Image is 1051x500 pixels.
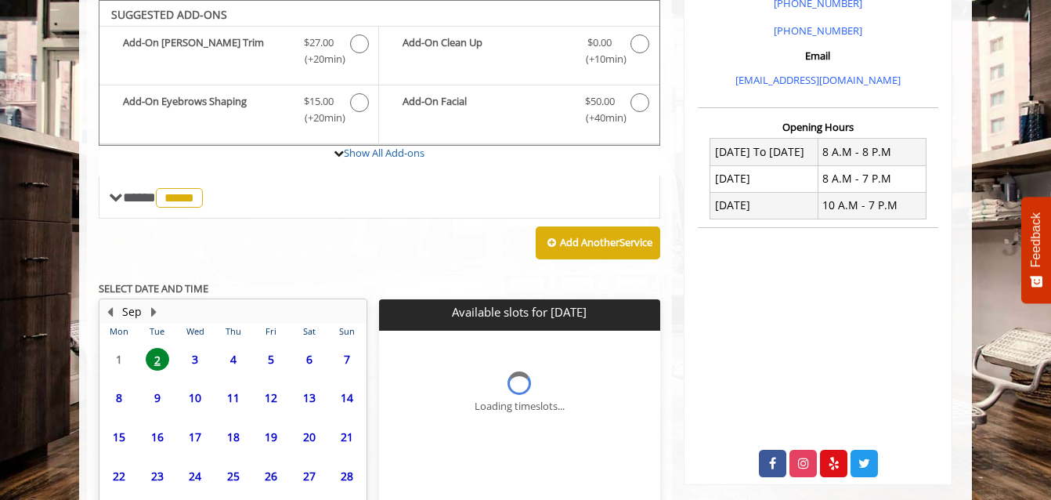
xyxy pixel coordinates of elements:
span: 24 [183,465,207,487]
td: Select day27 [290,456,327,495]
span: 16 [146,426,169,448]
td: 8 A.M - 8 P.M [818,139,926,165]
td: Select day17 [176,418,214,457]
span: 25 [222,465,245,487]
td: Select day9 [138,379,175,418]
td: Select day6 [290,339,327,379]
td: Select day26 [252,456,290,495]
a: Show All Add-ons [344,146,424,160]
td: Select day3 [176,339,214,379]
b: Add-On Clean Up [403,34,569,67]
div: Loading timeslots... [475,398,565,415]
span: 27 [298,465,321,487]
a: [EMAIL_ADDRESS][DOMAIN_NAME] [735,73,901,87]
b: Add-On Facial [403,93,569,126]
td: 8 A.M - 7 P.M [818,165,926,192]
span: 9 [146,386,169,409]
th: Wed [176,324,214,339]
td: Select day11 [214,379,251,418]
span: (+40min ) [576,110,623,126]
span: 5 [259,348,283,371]
span: 12 [259,386,283,409]
span: 14 [335,386,359,409]
span: $0.00 [587,34,612,51]
b: Add-On Eyebrows Shaping [123,93,288,126]
span: 11 [222,386,245,409]
td: Select day4 [214,339,251,379]
td: Select day10 [176,379,214,418]
span: $15.00 [304,93,334,110]
td: Select day21 [328,418,367,457]
label: Add-On Eyebrows Shaping [107,93,370,130]
td: Select day5 [252,339,290,379]
span: (+10min ) [576,51,623,67]
td: Select day23 [138,456,175,495]
span: 3 [183,348,207,371]
span: (+20min ) [296,110,342,126]
span: 13 [298,386,321,409]
span: 6 [298,348,321,371]
span: 2 [146,348,169,371]
td: [DATE] To [DATE] [710,139,818,165]
span: (+20min ) [296,51,342,67]
span: 8 [107,386,131,409]
th: Sun [328,324,367,339]
button: Add AnotherService [536,226,660,259]
td: Select day13 [290,379,327,418]
th: Sat [290,324,327,339]
span: $50.00 [585,93,615,110]
td: Select day24 [176,456,214,495]
a: [PHONE_NUMBER] [774,24,862,38]
span: Feedback [1029,212,1043,267]
button: Next Month [147,303,160,321]
span: 18 [222,426,245,448]
td: Select day18 [214,418,251,457]
p: Available slots for [DATE] [385,306,653,319]
td: Select day19 [252,418,290,457]
span: 4 [222,348,245,371]
span: $27.00 [304,34,334,51]
td: Select day7 [328,339,367,379]
td: Select day2 [138,339,175,379]
td: Select day28 [328,456,367,495]
label: Add-On Clean Up [387,34,651,71]
button: Previous Month [103,303,116,321]
span: 20 [298,426,321,448]
td: Select day22 [100,456,138,495]
h3: Email [702,50,934,61]
span: 26 [259,465,283,487]
b: Add Another Service [560,235,652,249]
span: 22 [107,465,131,487]
td: Select day20 [290,418,327,457]
span: 7 [335,348,359,371]
button: Feedback - Show survey [1021,197,1051,303]
td: Select day8 [100,379,138,418]
th: Thu [214,324,251,339]
th: Mon [100,324,138,339]
span: 23 [146,465,169,487]
td: [DATE] [710,192,818,219]
td: [DATE] [710,165,818,192]
span: 21 [335,426,359,448]
td: Select day15 [100,418,138,457]
th: Fri [252,324,290,339]
label: Add-On Beard Trim [107,34,370,71]
td: Select day14 [328,379,367,418]
span: 28 [335,465,359,487]
td: Select day16 [138,418,175,457]
label: Add-On Facial [387,93,651,130]
span: 19 [259,426,283,448]
button: Sep [122,303,142,321]
b: SELECT DATE AND TIME [99,281,208,295]
span: 17 [183,426,207,448]
b: Add-On [PERSON_NAME] Trim [123,34,288,67]
span: 15 [107,426,131,448]
h3: Opening Hours [698,121,938,132]
td: Select day12 [252,379,290,418]
th: Tue [138,324,175,339]
td: Select day25 [214,456,251,495]
b: SUGGESTED ADD-ONS [111,7,227,22]
td: 10 A.M - 7 P.M [818,192,926,219]
span: 10 [183,386,207,409]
